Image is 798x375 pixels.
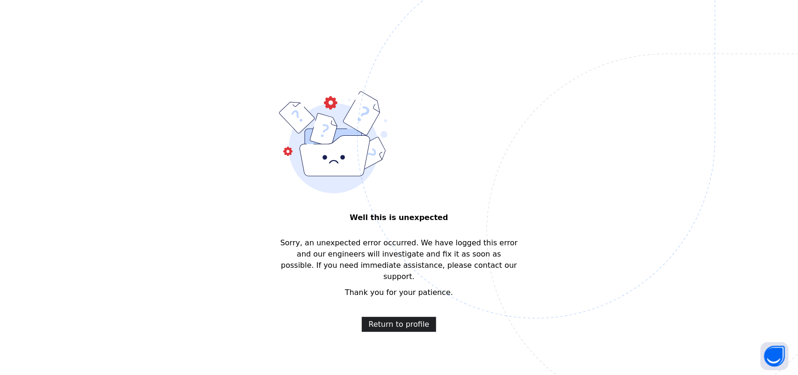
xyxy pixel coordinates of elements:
[369,319,430,330] span: Return to profile
[761,342,789,370] button: Open asap
[279,212,518,223] span: Well this is unexpected
[279,91,388,193] img: error-bound.9d27ae2af7d8ffd69f21ced9f822e0fd.svg
[279,237,518,282] span: Sorry, an unexpected error occurred. We have logged this error and our engineers will investigate...
[345,288,453,297] span: Thank you for your patience.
